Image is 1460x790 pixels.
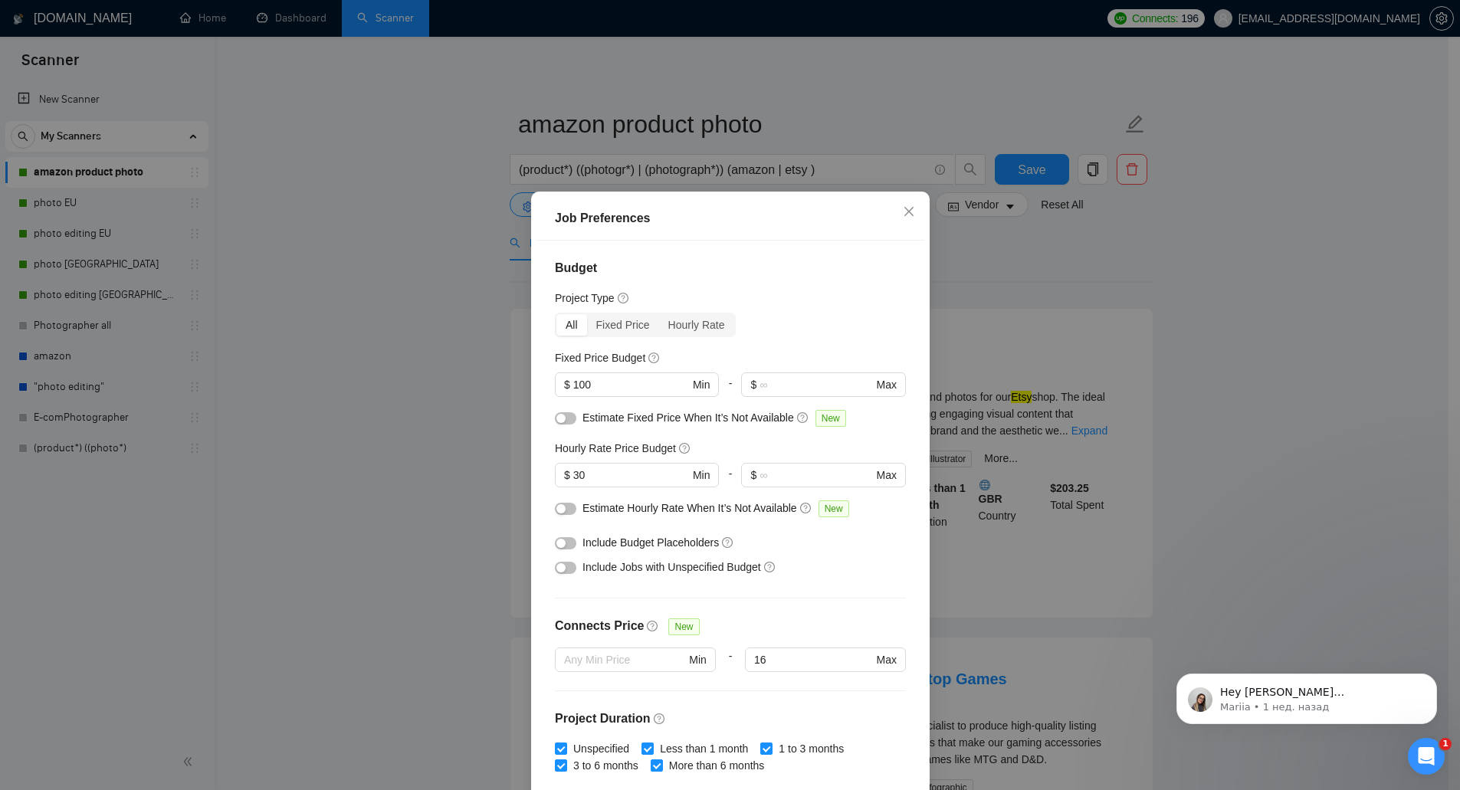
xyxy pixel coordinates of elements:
[647,620,659,632] span: question-circle
[582,536,719,549] span: Include Budget Placeholders
[815,410,845,427] span: New
[715,647,744,690] div: -
[67,44,260,254] span: Hey [PERSON_NAME][EMAIL_ADDRESS][DOMAIN_NAME], Looks like your Upwork agency Vii Productuon ran o...
[1439,738,1452,750] span: 1
[750,376,756,393] span: $
[573,467,689,484] input: 0
[773,740,850,757] span: 1 to 3 months
[555,440,676,457] h5: Hourly Rate Price Budget
[582,411,794,424] span: Estimate Fixed Price When It’s Not Available
[796,411,809,424] span: question-circle
[564,651,686,668] input: Any Min Price
[763,561,776,573] span: question-circle
[722,536,734,549] span: question-circle
[573,376,689,393] input: 0
[689,651,707,668] span: Min
[692,467,710,484] span: Min
[876,651,896,668] span: Max
[564,467,570,484] span: $
[567,757,645,774] span: 3 to 6 months
[582,561,761,573] span: Include Jobs with Unspecified Budget
[555,349,645,366] h5: Fixed Price Budget
[648,352,661,364] span: question-circle
[750,467,756,484] span: $
[719,372,741,409] div: -
[654,740,754,757] span: Less than 1 month
[678,442,691,454] span: question-circle
[555,617,644,635] h4: Connects Price
[567,740,635,757] span: Unspecified
[658,314,733,336] div: Hourly Rate
[876,467,896,484] span: Max
[662,757,770,774] span: More than 6 months
[556,314,587,336] div: All
[1153,641,1460,749] iframe: Intercom notifications сообщение
[876,376,896,393] span: Max
[799,502,812,514] span: question-circle
[653,713,665,725] span: question-circle
[1408,738,1445,775] iframe: Intercom live chat
[564,376,570,393] span: $
[692,376,710,393] span: Min
[903,205,915,218] span: close
[555,259,906,277] h4: Budget
[760,376,873,393] input: ∞
[586,314,658,336] div: Fixed Price
[67,59,264,73] p: Message from Mariia, sent 1 нед. назад
[668,618,699,635] span: New
[719,463,741,500] div: -
[888,192,930,233] button: Close
[617,292,629,304] span: question-circle
[760,467,873,484] input: ∞
[555,290,615,306] h5: Project Type
[818,500,848,517] span: New
[754,651,873,668] input: Any Max Price
[582,502,797,514] span: Estimate Hourly Rate When It’s Not Available
[555,710,906,728] h4: Project Duration
[555,209,906,228] div: Job Preferences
